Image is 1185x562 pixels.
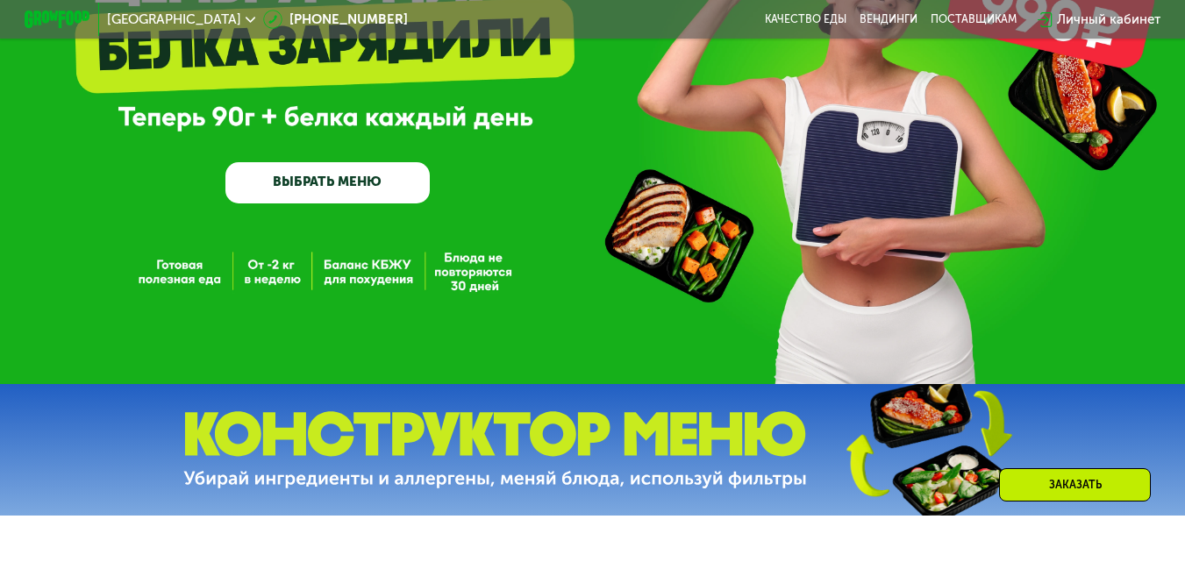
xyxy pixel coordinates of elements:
[931,13,1017,26] div: поставщикам
[999,468,1151,502] div: Заказать
[263,10,408,30] a: [PHONE_NUMBER]
[860,13,917,26] a: Вендинги
[765,13,846,26] a: Качество еды
[225,162,431,203] a: ВЫБРАТЬ МЕНЮ
[1057,10,1160,30] div: Личный кабинет
[107,13,241,26] span: [GEOGRAPHIC_DATA]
